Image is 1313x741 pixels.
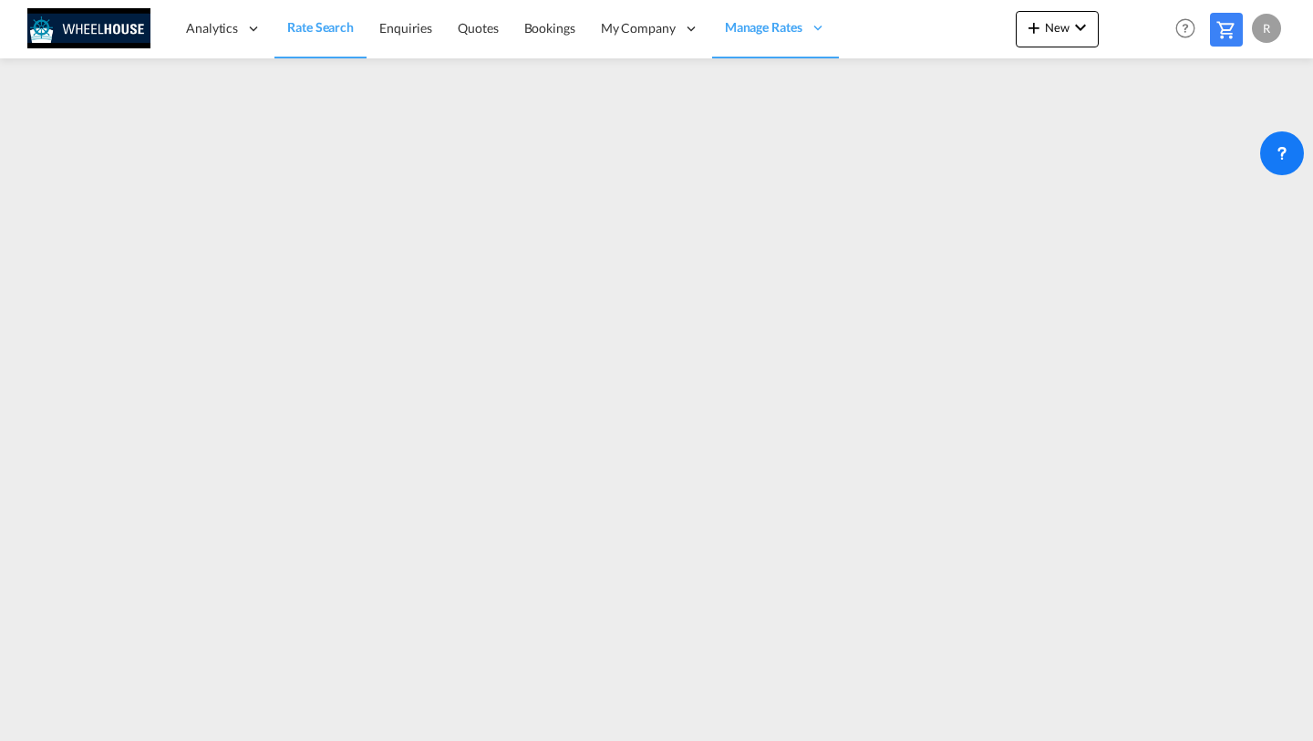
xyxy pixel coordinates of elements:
button: icon-plus 400-fgNewicon-chevron-down [1016,11,1099,47]
span: Analytics [186,19,238,37]
span: Enquiries [379,20,432,36]
span: Help [1170,13,1201,44]
md-icon: icon-chevron-down [1070,16,1091,38]
md-icon: icon-plus 400-fg [1023,16,1045,38]
span: Quotes [458,20,498,36]
span: New [1023,20,1091,35]
span: Rate Search [287,19,354,35]
span: Bookings [524,20,575,36]
img: 186c01200b8911efbb3e93c29cf9ca86.jpg [27,8,150,49]
div: Help [1170,13,1210,46]
div: R [1252,14,1281,43]
span: My Company [601,19,676,37]
span: Manage Rates [725,18,802,37]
